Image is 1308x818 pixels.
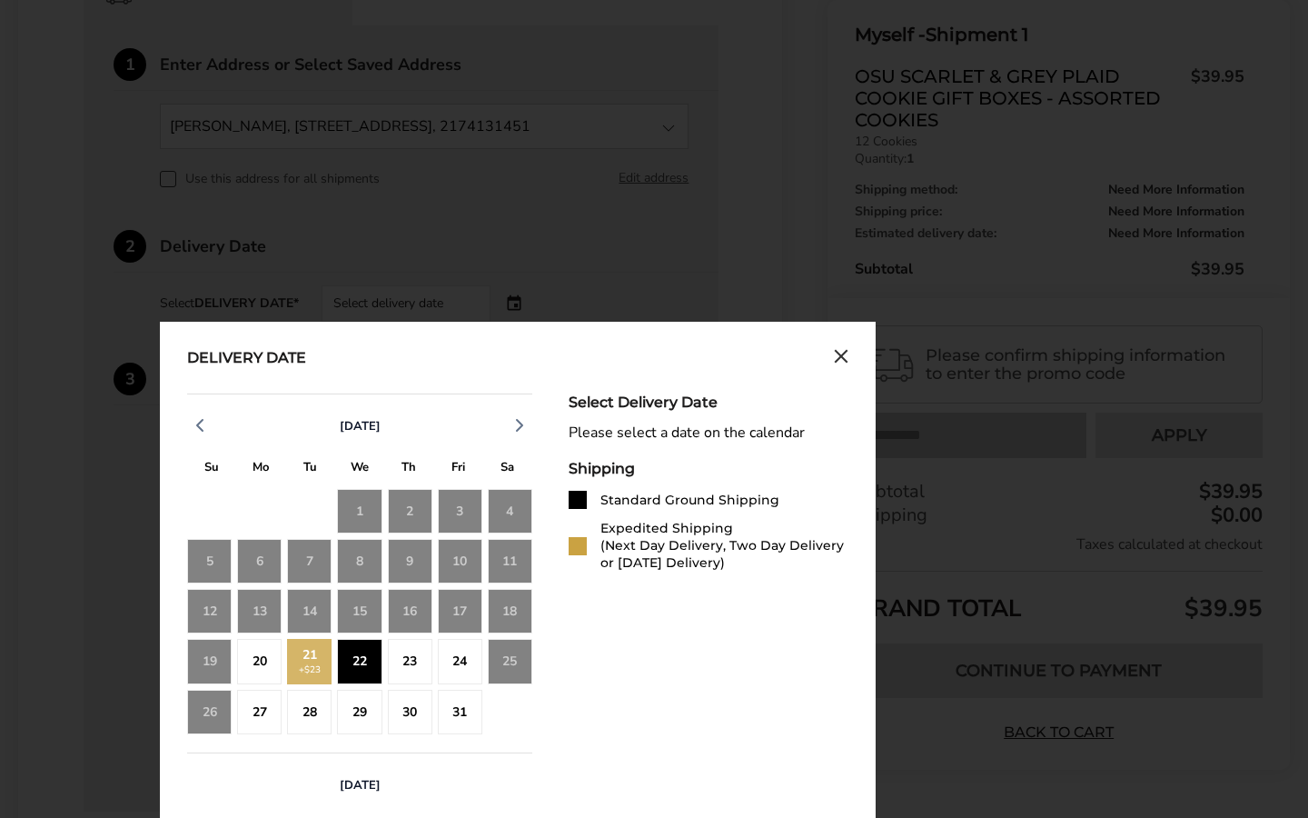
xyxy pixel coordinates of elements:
div: F [433,455,482,484]
div: Please select a date on the calendar [569,424,848,442]
span: [DATE] [340,777,381,793]
div: T [384,455,433,484]
div: T [286,455,335,484]
div: M [236,455,285,484]
div: Expedited Shipping (Next Day Delivery, Two Day Delivery or [DATE] Delivery) [600,520,848,572]
button: Close calendar [834,349,848,369]
div: S [483,455,532,484]
button: [DATE] [332,418,388,434]
div: Standard Ground Shipping [600,492,779,509]
div: Select Delivery Date [569,394,848,411]
div: W [335,455,384,484]
div: S [187,455,236,484]
button: [DATE] [332,777,388,793]
div: Shipping [569,460,848,477]
span: [DATE] [340,418,381,434]
div: Delivery Date [187,349,306,369]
